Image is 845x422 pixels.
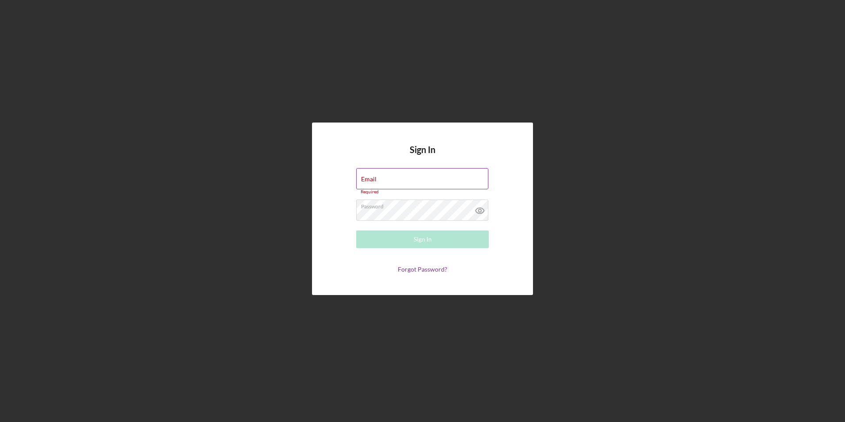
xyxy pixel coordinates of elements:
h4: Sign In [410,145,435,168]
div: Required [356,189,489,195]
label: Password [361,200,488,210]
label: Email [361,176,377,183]
div: Sign In [414,230,432,248]
a: Forgot Password? [398,265,447,273]
button: Sign In [356,230,489,248]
